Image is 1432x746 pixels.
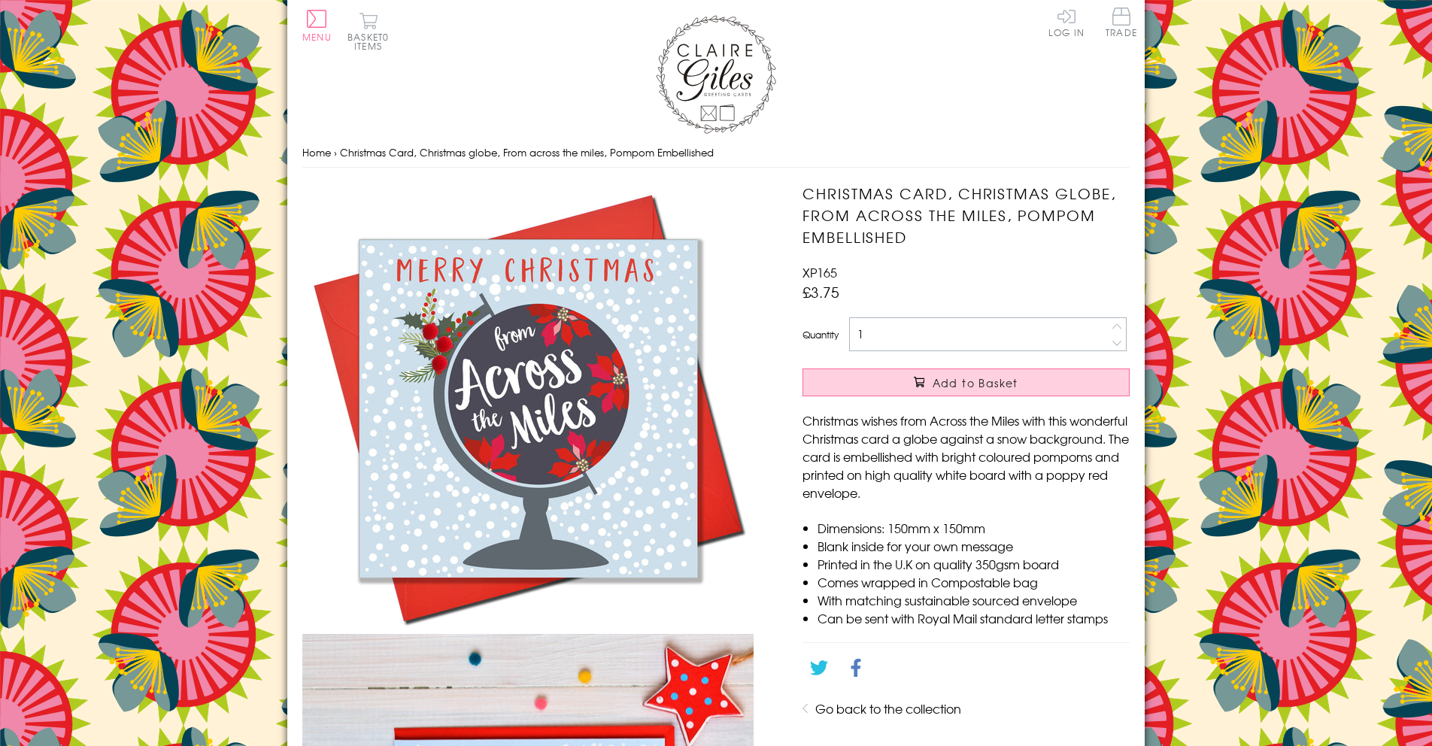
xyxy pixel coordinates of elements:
[354,30,389,53] span: 0 items
[818,537,1130,555] li: Blank inside for your own message
[802,368,1130,396] button: Add to Basket
[1106,8,1137,37] span: Trade
[818,555,1130,573] li: Printed in the U.K on quality 350gsm board
[933,375,1018,390] span: Add to Basket
[802,263,837,281] span: XP165
[1048,8,1085,37] a: Log In
[302,145,331,159] a: Home
[802,411,1130,502] p: Christmas wishes from Across the Miles with this wonderful Christmas card a globe against a snow ...
[340,145,714,159] span: Christmas Card, Christmas globe, From across the miles, Pompom Embellished
[302,183,754,634] img: Christmas Card, Christmas globe, From across the miles, Pompom Embellished
[802,281,839,302] span: £3.75
[802,328,839,341] label: Quantity
[818,591,1130,609] li: With matching sustainable sourced envelope
[802,183,1130,247] h1: Christmas Card, Christmas globe, From across the miles, Pompom Embellished
[818,519,1130,537] li: Dimensions: 150mm x 150mm
[815,699,961,717] a: Go back to the collection
[302,30,332,44] span: Menu
[334,145,337,159] span: ›
[302,10,332,41] button: Menu
[302,138,1130,168] nav: breadcrumbs
[656,15,776,134] img: Claire Giles Greetings Cards
[1106,8,1137,40] a: Trade
[818,573,1130,591] li: Comes wrapped in Compostable bag
[818,609,1130,627] li: Can be sent with Royal Mail standard letter stamps
[347,12,389,50] button: Basket0 items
